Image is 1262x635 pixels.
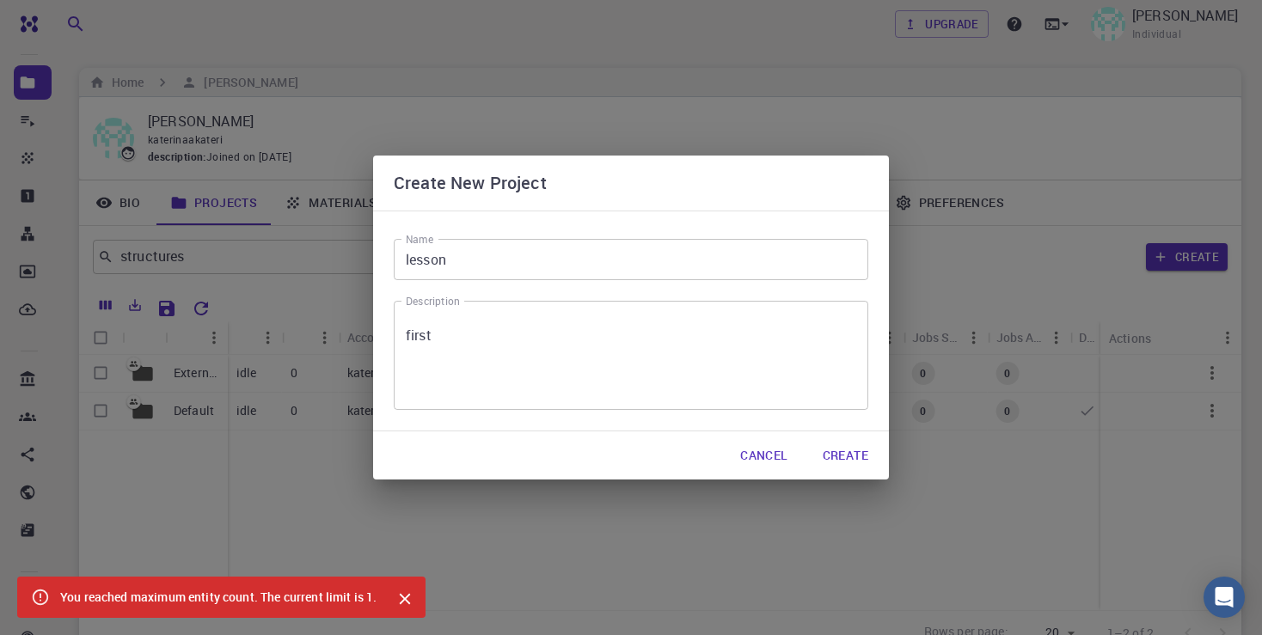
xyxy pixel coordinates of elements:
[1204,577,1245,618] div: Open Intercom Messenger
[406,232,433,247] label: Name
[30,12,117,27] span: Υποστήριξη
[391,585,419,613] button: Close
[809,438,882,473] button: Create
[394,169,547,197] h6: Create New Project
[406,294,460,308] label: Description
[726,438,801,473] button: Cancel
[60,582,377,613] div: You reached maximum entity count. The current limit is 1.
